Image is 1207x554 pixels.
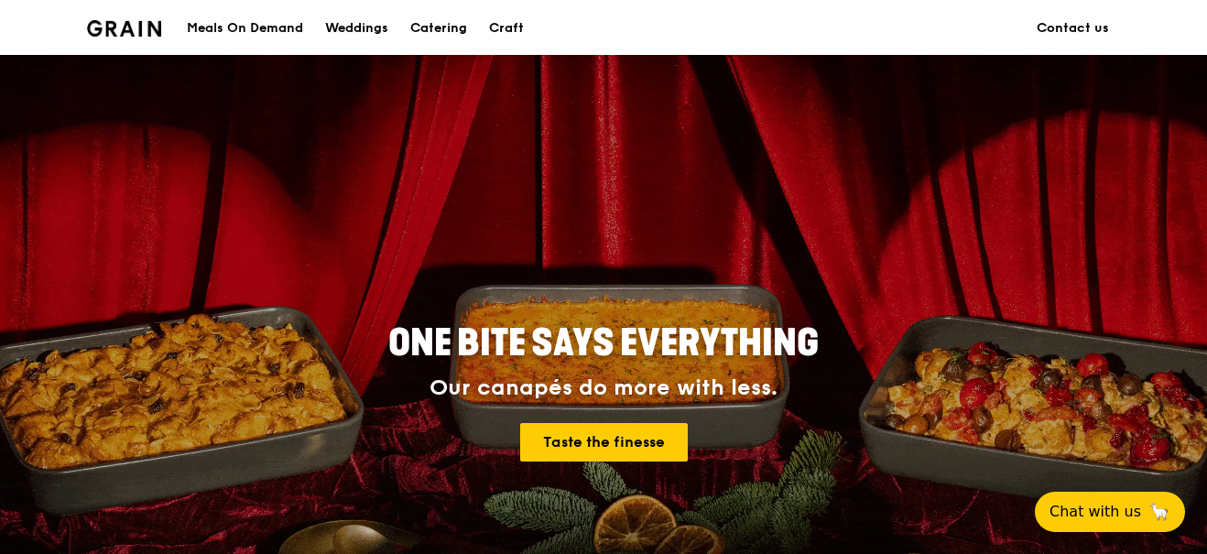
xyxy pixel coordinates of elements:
[274,375,933,401] div: Our canapés do more with less.
[1035,492,1185,532] button: Chat with us🦙
[520,423,688,462] a: Taste the finesse
[87,20,161,37] img: Grain
[1026,1,1120,56] a: Contact us
[325,1,388,56] div: Weddings
[478,1,535,56] a: Craft
[187,1,303,56] div: Meals On Demand
[314,1,399,56] a: Weddings
[388,321,819,365] span: ONE BITE SAYS EVERYTHING
[1049,501,1141,523] span: Chat with us
[410,1,467,56] div: Catering
[489,1,524,56] div: Craft
[399,1,478,56] a: Catering
[1148,501,1170,523] span: 🦙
